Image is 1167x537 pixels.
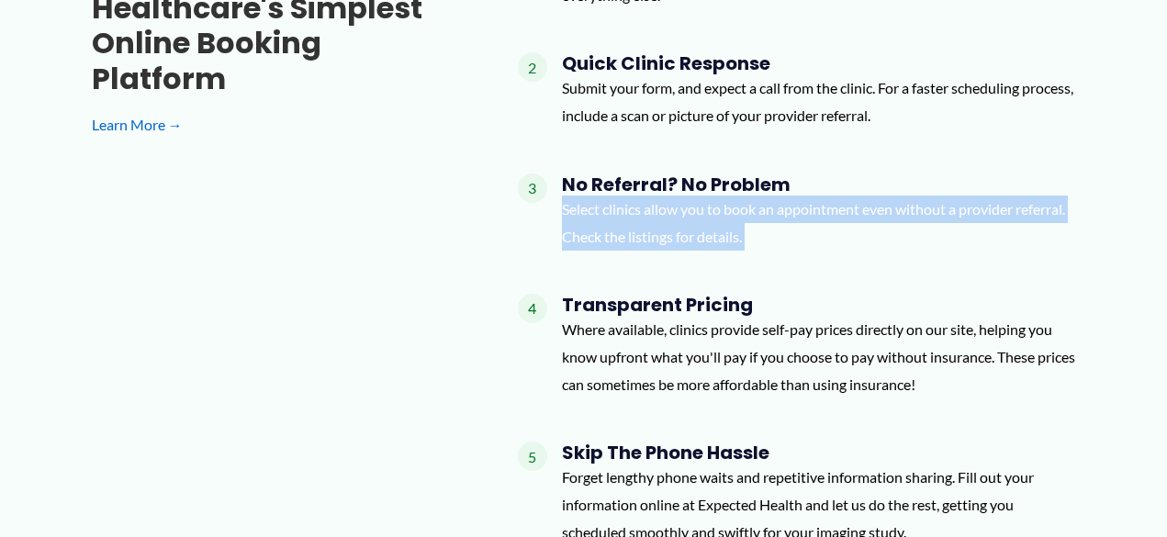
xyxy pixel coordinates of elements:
span: 5 [518,442,547,471]
h4: Transparent Pricing [562,294,1076,316]
h4: No Referral? No Problem [562,173,1076,196]
h4: Skip the Phone Hassle [562,442,1076,464]
p: Submit your form, and expect a call from the clinic. For a faster scheduling process, include a s... [562,74,1076,129]
h4: Quick Clinic Response [562,52,1076,74]
span: 3 [518,173,547,203]
a: Learn More → [92,111,459,139]
p: Select clinics allow you to book an appointment even without a provider referral. Check the listi... [562,196,1076,250]
span: 2 [518,52,547,82]
p: Where available, clinics provide self-pay prices directly on our site, helping you know upfront w... [562,316,1076,397]
span: 4 [518,294,547,323]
